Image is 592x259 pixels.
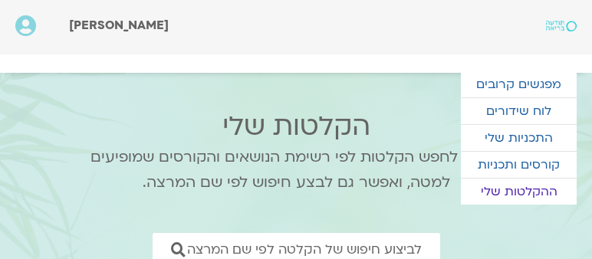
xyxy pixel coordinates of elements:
[461,152,577,178] a: קורסים ותכניות
[70,111,522,142] h2: הקלטות שלי
[461,125,577,151] a: התכניות שלי
[187,242,422,257] span: לביצוע חיפוש של הקלטה לפי שם המרצה
[69,17,169,34] span: [PERSON_NAME]
[461,98,577,124] a: לוח שידורים
[461,71,577,97] a: מפגשים קרובים
[70,145,522,195] p: אפשר לחפש הקלטות לפי רשימת הנושאים והקורסים שמופיעים למטה, ואפשר גם לבצע חיפוש לפי שם המרצה.
[461,179,577,205] a: ההקלטות שלי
